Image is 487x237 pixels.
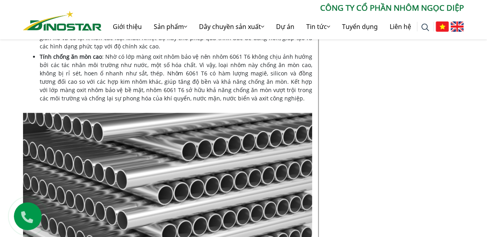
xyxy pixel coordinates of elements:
a: Tuyển dụng [336,14,384,39]
a: Giới thiệu [107,14,148,39]
img: search [421,23,429,31]
a: Sản phẩm [148,14,193,39]
p: CÔNG TY CỔ PHẦN NHÔM NGỌC DIỆP [102,2,464,14]
a: Dự án [270,14,300,39]
img: Nhôm Dinostar [23,11,102,31]
a: Dây chuyền sản xuất [193,14,270,39]
b: Tính chống ăn mòn cao [40,53,102,60]
img: English [451,21,464,32]
img: Tiếng Việt [436,21,449,32]
a: Liên hệ [384,14,417,39]
span: : Nhờ có lớp màng oxit nhôm bảo vệ nên nhôm 6061 T6 không chịu ảnh hưởng bởi các tác nhân môi trư... [40,53,312,102]
a: Tin tức [300,14,336,39]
